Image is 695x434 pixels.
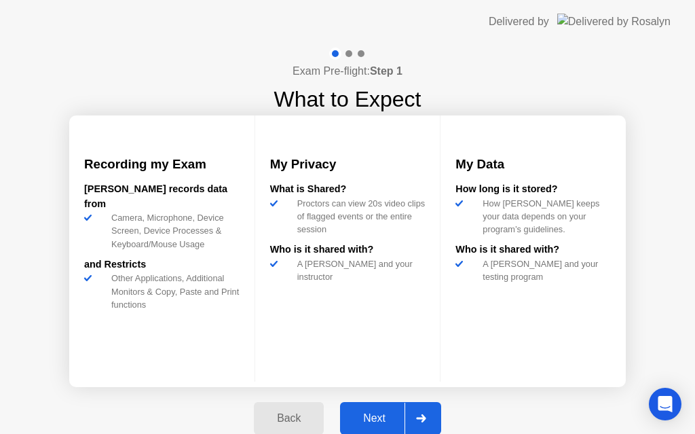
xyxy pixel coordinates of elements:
div: A [PERSON_NAME] and your testing program [477,257,611,283]
div: [PERSON_NAME] records data from [84,182,240,211]
div: Open Intercom Messenger [649,388,681,420]
b: Step 1 [370,65,402,77]
div: Proctors can view 20s video clips of flagged events or the entire session [292,197,426,236]
h4: Exam Pre-flight: [293,63,402,79]
h1: What to Expect [274,83,421,115]
div: Next [344,412,405,424]
div: How long is it stored? [455,182,611,197]
div: How [PERSON_NAME] keeps your data depends on your program’s guidelines. [477,197,611,236]
div: Other Applications, Additional Monitors & Copy, Paste and Print functions [106,272,240,311]
div: A [PERSON_NAME] and your instructor [292,257,426,283]
div: What is Shared? [270,182,426,197]
h3: My Data [455,155,611,174]
h3: Recording my Exam [84,155,240,174]
div: Delivered by [489,14,549,30]
div: Back [258,412,320,424]
img: Delivered by Rosalyn [557,14,671,29]
div: Camera, Microphone, Device Screen, Device Processes & Keyboard/Mouse Usage [106,211,240,251]
div: and Restricts [84,257,240,272]
h3: My Privacy [270,155,426,174]
div: Who is it shared with? [270,242,426,257]
div: Who is it shared with? [455,242,611,257]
